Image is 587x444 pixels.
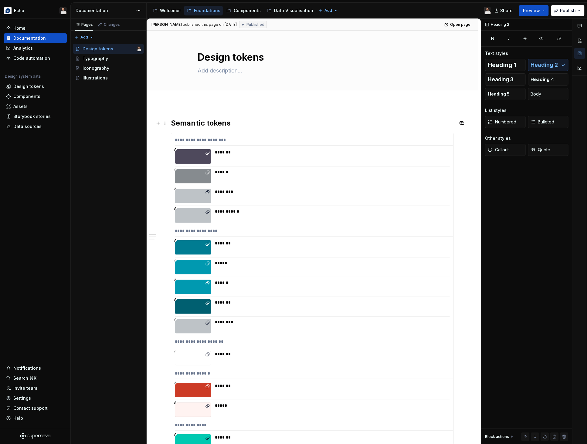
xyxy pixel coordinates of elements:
[13,25,25,31] div: Home
[196,50,426,65] textarea: Design tokens
[500,8,513,14] span: Share
[13,385,37,391] div: Invite team
[317,6,340,15] button: Add
[73,44,144,54] a: Design tokensBen Alexander
[14,8,24,14] div: Echo
[13,83,44,89] div: Design tokens
[13,365,41,371] div: Notifications
[523,8,540,14] span: Preview
[150,5,316,17] div: Page tree
[73,44,144,83] div: Page tree
[488,119,516,125] span: Numbered
[4,7,12,14] img: d177ba8e-e3fd-4a4c-acd4-2f63079db987.png
[485,144,526,156] button: Callout
[76,8,133,14] div: Documentation
[4,373,67,383] button: Search ⌘K
[528,88,569,100] button: Body
[83,65,109,71] div: Iconography
[4,413,67,423] button: Help
[13,395,31,401] div: Settings
[13,45,33,51] div: Analytics
[4,383,67,393] a: Invite team
[450,22,470,27] span: Open page
[13,123,42,129] div: Data sources
[324,8,332,13] span: Add
[488,91,510,97] span: Heading 5
[183,22,237,27] div: published this page on [DATE]
[83,46,113,52] div: Design tokens
[1,4,69,17] button: EchoBen Alexander
[485,116,526,128] button: Numbered
[234,8,261,14] div: Components
[4,33,67,43] a: Documentation
[528,116,569,128] button: Bulleted
[13,103,28,109] div: Assets
[13,35,46,41] div: Documentation
[560,8,576,14] span: Publish
[150,6,183,15] a: Welcome!
[443,20,473,29] a: Open page
[83,55,108,62] div: Typography
[13,415,23,421] div: Help
[551,5,585,16] button: Publish
[13,375,36,381] div: Search ⌘K
[5,74,41,79] div: Design system data
[4,393,67,403] a: Settings
[20,433,50,439] svg: Supernova Logo
[73,33,96,42] button: Add
[104,22,120,27] div: Changes
[194,8,220,14] div: Foundations
[4,403,67,413] button: Contact support
[485,434,509,439] div: Block actions
[73,73,144,83] a: Illustrations
[73,54,144,63] a: Typography
[13,405,48,411] div: Contact support
[484,7,491,14] img: Ben Alexander
[13,55,50,61] div: Code automation
[488,76,514,82] span: Heading 3
[59,7,67,14] img: Ben Alexander
[519,5,549,16] button: Preview
[485,135,511,141] div: Other styles
[4,112,67,121] a: Storybook stories
[224,6,263,15] a: Components
[13,93,40,99] div: Components
[488,62,516,68] span: Heading 1
[274,8,313,14] div: Data Visualisation
[4,43,67,53] a: Analytics
[4,82,67,91] a: Design tokens
[531,91,541,97] span: Body
[151,22,182,27] span: [PERSON_NAME]
[80,35,88,40] span: Add
[485,59,526,71] button: Heading 1
[531,76,554,82] span: Heading 4
[485,73,526,86] button: Heading 3
[4,53,67,63] a: Code automation
[528,73,569,86] button: Heading 4
[4,122,67,131] a: Data sources
[4,92,67,101] a: Components
[171,118,454,128] h2: Semantic tokens
[83,75,108,81] div: Illustrations
[160,8,181,14] div: Welcome!
[488,147,509,153] span: Callout
[485,432,514,441] div: Block actions
[4,363,67,373] button: Notifications
[485,107,507,113] div: List styles
[137,46,141,51] img: Ben Alexander
[75,22,93,27] div: Pages
[485,50,508,56] div: Text styles
[531,147,551,153] span: Quote
[491,5,517,16] button: Share
[4,102,67,111] a: Assets
[531,119,555,125] span: Bulleted
[13,113,51,119] div: Storybook stories
[184,6,223,15] a: Foundations
[246,22,264,27] span: Published
[528,144,569,156] button: Quote
[73,63,144,73] a: Iconography
[264,6,316,15] a: Data Visualisation
[485,88,526,100] button: Heading 5
[4,23,67,33] a: Home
